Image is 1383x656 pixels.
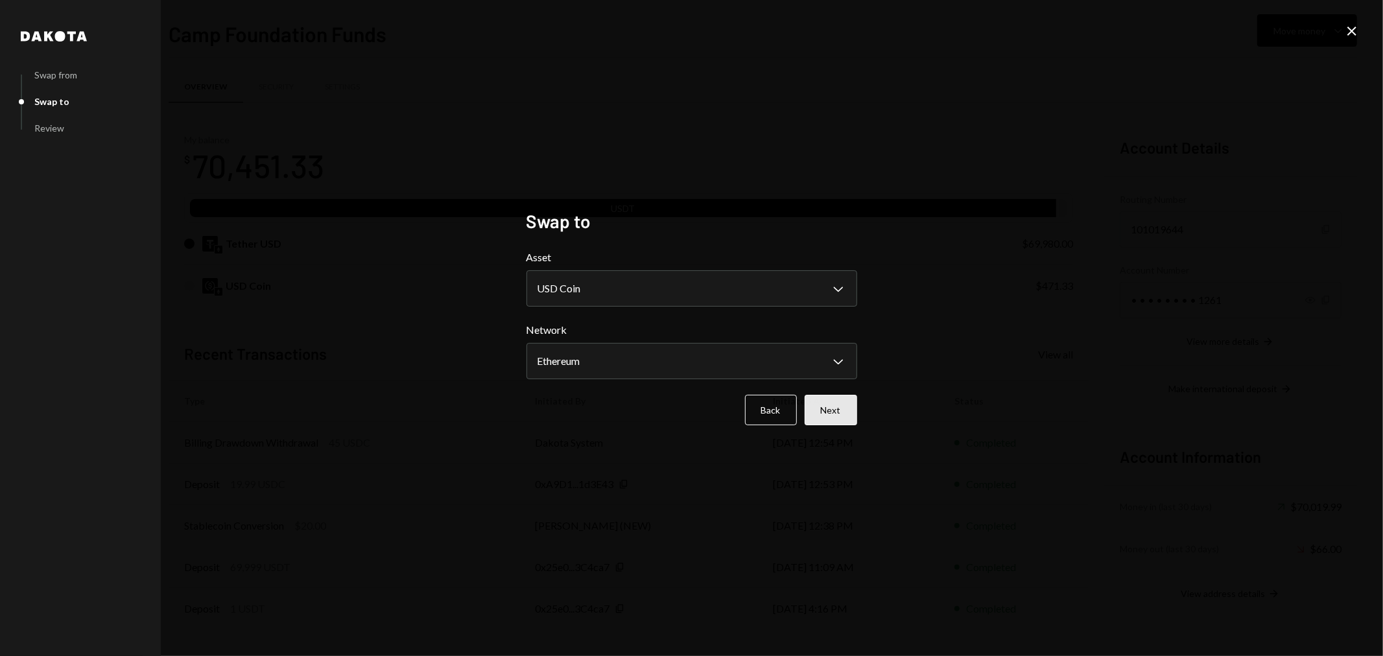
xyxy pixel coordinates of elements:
[745,395,797,425] button: Back
[526,270,857,307] button: Asset
[34,123,64,134] div: Review
[526,250,857,265] label: Asset
[526,209,857,234] h2: Swap to
[34,96,69,107] div: Swap to
[526,343,857,379] button: Network
[34,69,77,80] div: Swap from
[805,395,857,425] button: Next
[526,322,857,338] label: Network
